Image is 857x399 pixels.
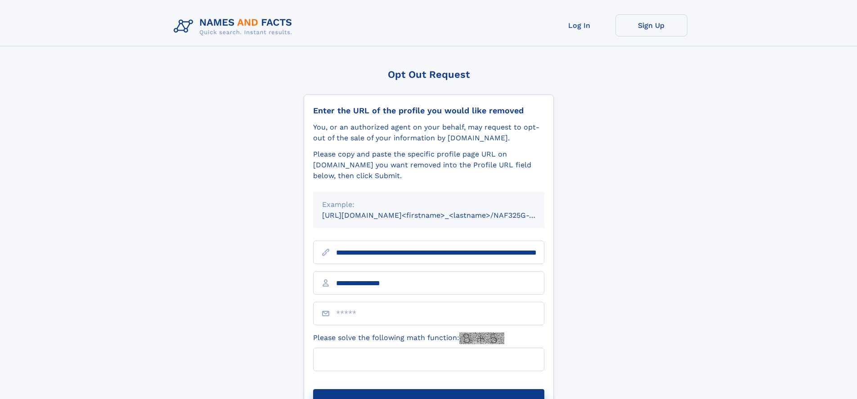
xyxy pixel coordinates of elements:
div: Please copy and paste the specific profile page URL on [DOMAIN_NAME] you want removed into the Pr... [313,149,544,181]
a: Sign Up [615,14,687,36]
img: Logo Names and Facts [170,14,300,39]
div: Opt Out Request [304,69,554,80]
div: You, or an authorized agent on your behalf, may request to opt-out of the sale of your informatio... [313,122,544,143]
label: Please solve the following math function: [313,332,504,344]
a: Log In [543,14,615,36]
div: Enter the URL of the profile you would like removed [313,106,544,116]
small: [URL][DOMAIN_NAME]<firstname>_<lastname>/NAF325G-xxxxxxxx [322,211,561,220]
div: Example: [322,199,535,210]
